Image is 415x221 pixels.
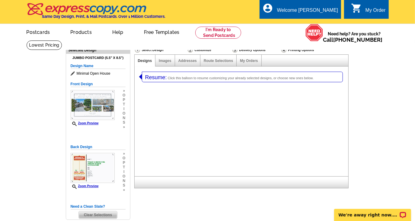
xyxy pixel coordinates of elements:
[123,165,125,170] span: t
[323,31,386,43] span: Need help? Are you stuck?
[277,8,338,16] div: Welcome [PERSON_NAME]
[123,120,125,125] span: s
[17,24,60,39] a: Postcards
[123,111,125,116] span: o
[71,184,99,188] a: Zoom Preview
[123,170,125,174] span: i
[323,37,383,43] span: Call
[71,204,126,210] h5: Need a Clean Slate?
[263,3,273,14] i: account_circle
[305,24,323,41] img: help
[159,59,171,63] a: Images
[232,47,281,53] div: Delivery Options
[138,59,152,63] a: Designs
[351,7,386,14] a: shopping_cart My Order
[123,183,125,188] span: s
[123,174,125,179] span: o
[71,122,99,125] a: Zoom Preview
[123,188,125,192] span: »
[351,3,362,14] i: shopping_cart
[187,47,232,54] div: Customize
[330,202,415,221] iframe: LiveChat chat widget
[168,76,314,80] span: Click this balloon to resume customizing your already selected designs, or choose new ones below.
[123,156,125,161] span: o
[145,74,167,80] span: Resume:
[188,47,193,53] img: Customize
[232,47,238,53] img: Delivery Options
[123,107,125,111] span: i
[123,161,125,165] span: p
[71,90,115,120] img: frontsmallthumbnail.jpg
[79,211,117,219] span: Clear Selections
[123,116,125,120] span: n
[66,47,130,53] div: Selected Design
[123,93,125,98] span: o
[71,144,126,150] h5: Back Design
[71,153,115,183] img: backsmallthumbnail.jpg
[123,179,125,183] span: n
[123,125,125,129] span: »
[135,47,140,53] img: Select Design
[139,72,142,82] img: leftArrow.png
[42,14,166,19] h4: Same Day Design, Print, & Mail Postcards. Over 1 Million Customers.
[123,151,125,156] span: »
[27,7,166,19] a: Same Day Design, Print, & Mail Postcards. Over 1 Million Customers.
[334,37,383,43] a: [PHONE_NUMBER]
[61,24,101,39] a: Products
[134,47,187,54] div: Select Design
[204,59,233,63] a: Route Selections
[71,70,126,76] span: Minimal Open House
[103,24,133,39] a: Help
[71,63,126,69] h5: Design Name
[71,56,126,60] h4: Jumbo Postcard (5.5" x 8.5")
[123,102,125,107] span: t
[281,47,286,53] img: Printing Options & Summary
[123,98,125,102] span: p
[178,59,197,63] a: Addresses
[134,24,189,39] a: Free Templates
[71,81,126,87] h5: Front Design
[240,59,258,63] a: My Orders
[281,47,334,53] div: Printing Options
[123,89,125,93] span: »
[366,8,386,16] div: My Order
